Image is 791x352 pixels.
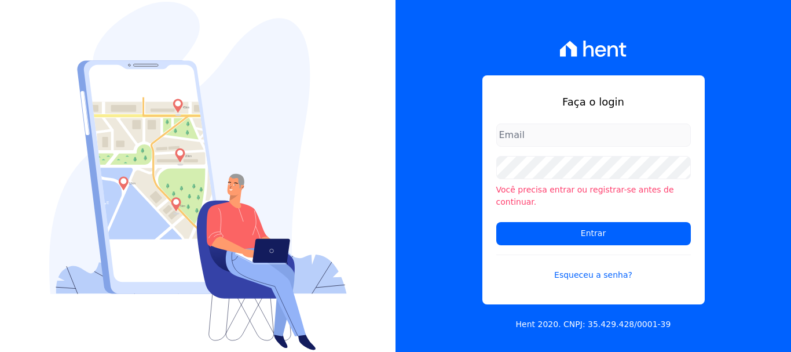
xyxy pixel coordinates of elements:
[516,318,671,331] p: Hent 2020. CNPJ: 35.429.428/0001-39
[496,94,691,110] h1: Faça o login
[496,124,691,147] input: Email
[49,2,347,350] img: Login
[496,255,691,281] a: Esqueceu a senha?
[496,184,691,208] li: Você precisa entrar ou registrar-se antes de continuar.
[496,222,691,245] input: Entrar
